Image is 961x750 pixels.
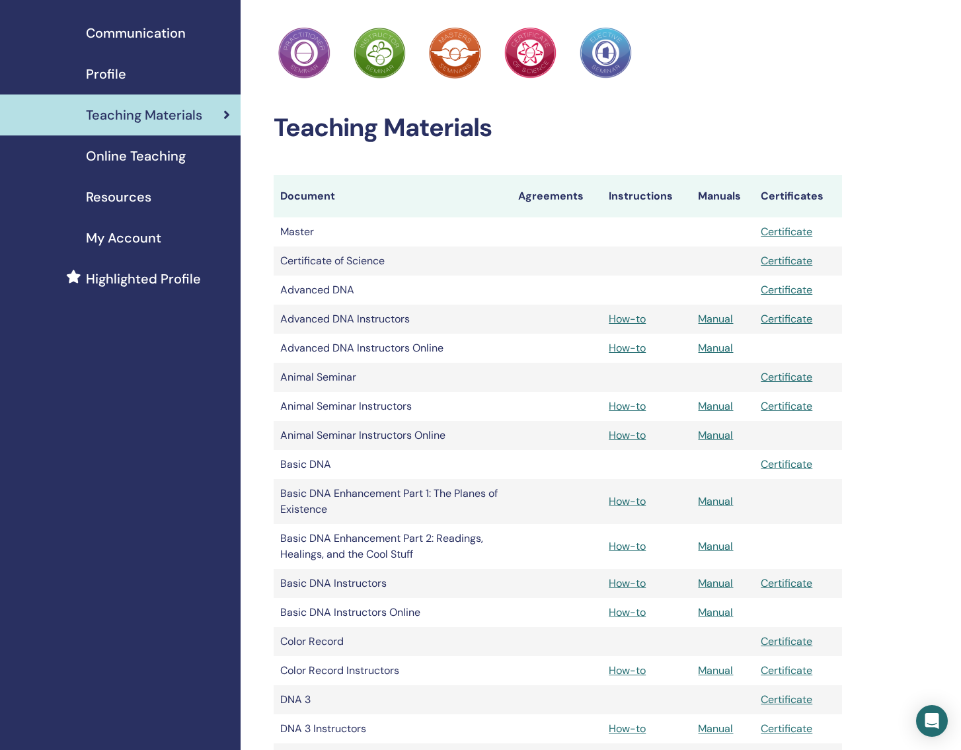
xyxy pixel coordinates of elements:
[761,225,812,239] a: Certificate
[274,421,512,450] td: Animal Seminar Instructors Online
[761,693,812,706] a: Certificate
[274,450,512,479] td: Basic DNA
[274,685,512,714] td: DNA 3
[698,341,733,355] a: Manual
[698,663,733,677] a: Manual
[609,539,646,553] a: How-to
[761,312,812,326] a: Certificate
[761,576,812,590] a: Certificate
[274,363,512,392] td: Animal Seminar
[609,399,646,413] a: How-to
[274,627,512,656] td: Color Record
[609,494,646,508] a: How-to
[609,605,646,619] a: How-to
[754,175,842,217] th: Certificates
[916,705,948,737] div: Open Intercom Messenger
[274,217,512,246] td: Master
[761,283,812,297] a: Certificate
[429,27,480,79] img: Practitioner
[602,175,691,217] th: Instructions
[761,370,812,384] a: Certificate
[86,187,151,207] span: Resources
[609,341,646,355] a: How-to
[761,254,812,268] a: Certificate
[761,634,812,648] a: Certificate
[274,569,512,598] td: Basic DNA Instructors
[274,392,512,421] td: Animal Seminar Instructors
[761,399,812,413] a: Certificate
[274,305,512,334] td: Advanced DNA Instructors
[609,663,646,677] a: How-to
[698,428,733,442] a: Manual
[698,605,733,619] a: Manual
[86,23,186,43] span: Communication
[274,246,512,276] td: Certificate of Science
[691,175,754,217] th: Manuals
[761,663,812,677] a: Certificate
[698,399,733,413] a: Manual
[86,269,201,289] span: Highlighted Profile
[761,457,812,471] a: Certificate
[274,334,512,363] td: Advanced DNA Instructors Online
[354,27,405,79] img: Practitioner
[274,175,512,217] th: Document
[86,228,161,248] span: My Account
[274,524,512,569] td: Basic DNA Enhancement Part 2: Readings, Healings, and the Cool Stuff
[609,722,646,735] a: How-to
[698,722,733,735] a: Manual
[274,714,512,743] td: DNA 3 Instructors
[609,576,646,590] a: How-to
[274,598,512,627] td: Basic DNA Instructors Online
[278,27,330,79] img: Practitioner
[274,656,512,685] td: Color Record Instructors
[698,494,733,508] a: Manual
[86,64,126,84] span: Profile
[274,113,843,143] h2: Teaching Materials
[86,146,186,166] span: Online Teaching
[274,479,512,524] td: Basic DNA Enhancement Part 1: The Planes of Existence
[698,576,733,590] a: Manual
[761,722,812,735] a: Certificate
[86,105,202,125] span: Teaching Materials
[512,175,603,217] th: Agreements
[504,27,556,79] img: Practitioner
[609,428,646,442] a: How-to
[609,312,646,326] a: How-to
[580,27,631,79] img: Practitioner
[698,539,733,553] a: Manual
[274,276,512,305] td: Advanced DNA
[698,312,733,326] a: Manual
